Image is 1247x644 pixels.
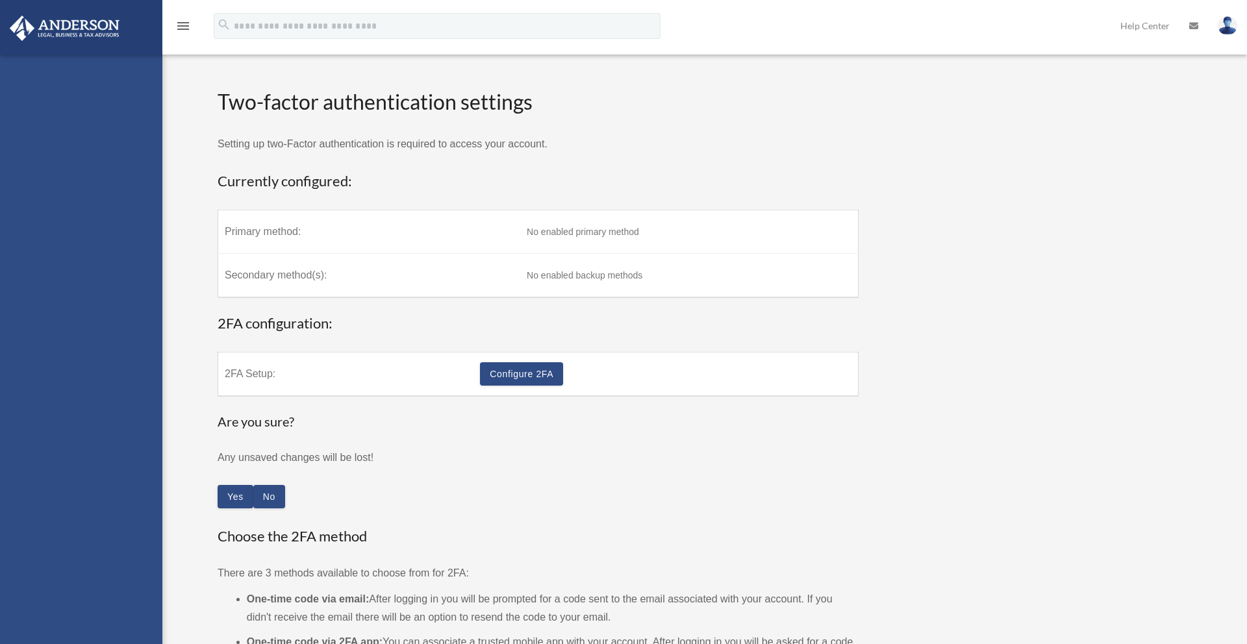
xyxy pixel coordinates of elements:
button: Close this dialog window [253,485,285,508]
img: Anderson Advisors Platinum Portal [6,16,123,41]
h2: Two-factor authentication settings [218,88,859,117]
i: menu [175,18,191,34]
button: Close this dialog window and the wizard [218,485,253,508]
h3: 2FA configuration: [218,314,859,334]
li: After logging in you will be prompted for a code sent to the email associated with your account. ... [247,590,859,626]
strong: One-time code via email: [247,593,370,604]
a: Configure 2FA [480,362,563,386]
label: 2FA Setup: [225,364,467,384]
h3: Choose the 2FA method [218,526,859,547]
img: User Pic [1218,16,1237,35]
h3: Currently configured: [218,171,859,192]
td: No enabled primary method [520,210,858,253]
label: Secondary method(s): [225,265,514,286]
p: Setting up two-Factor authentication is required to access your account. [218,135,859,153]
td: No enabled backup methods [520,253,858,297]
h4: Are you sure? [218,412,497,430]
i: search [217,18,231,32]
a: menu [175,23,191,34]
label: Primary method: [225,221,514,242]
p: Any unsaved changes will be lost! [218,449,497,467]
